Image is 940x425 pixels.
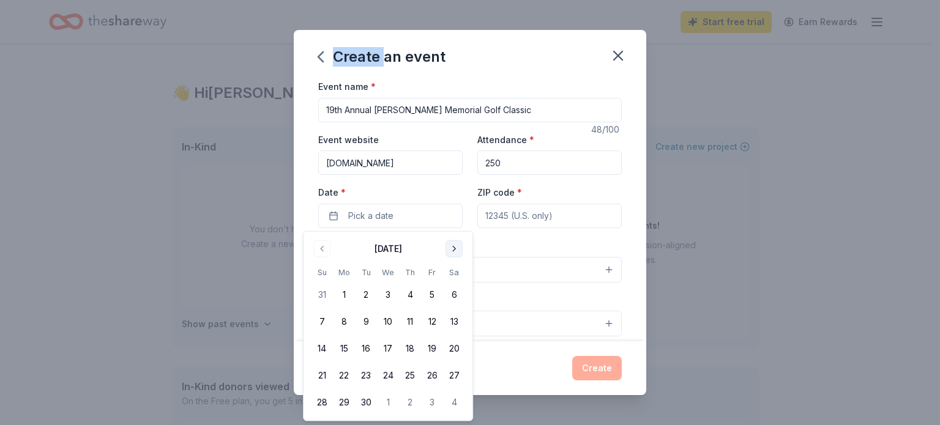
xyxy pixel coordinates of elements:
[377,266,399,279] th: Wednesday
[355,266,377,279] th: Tuesday
[443,364,465,386] button: 27
[377,338,399,360] button: 17
[355,284,377,306] button: 2
[333,391,355,413] button: 29
[443,311,465,333] button: 13
[318,98,622,122] input: Spring Fundraiser
[313,240,330,257] button: Go to previous month
[421,391,443,413] button: 3
[311,284,333,306] button: 31
[333,311,355,333] button: 8
[399,364,421,386] button: 25
[399,266,421,279] th: Thursday
[318,47,446,67] div: Create an event
[333,266,355,279] th: Monday
[348,209,394,223] span: Pick a date
[377,364,399,386] button: 24
[355,391,377,413] button: 30
[333,284,355,306] button: 1
[399,311,421,333] button: 11
[399,284,421,306] button: 4
[377,391,399,413] button: 1
[355,311,377,333] button: 9
[446,240,463,257] button: Go to next month
[477,134,534,146] label: Attendance
[421,364,443,386] button: 26
[333,364,355,386] button: 22
[377,311,399,333] button: 10
[399,338,421,360] button: 18
[477,150,622,175] input: 20
[443,391,465,413] button: 4
[443,266,465,279] th: Saturday
[355,338,377,360] button: 16
[377,284,399,306] button: 3
[311,391,333,413] button: 28
[318,187,463,199] label: Date
[318,150,463,175] input: https://www...
[355,364,377,386] button: 23
[443,338,465,360] button: 20
[591,122,622,137] div: 48 /100
[318,134,379,146] label: Event website
[311,364,333,386] button: 21
[477,204,622,228] input: 12345 (U.S. only)
[421,338,443,360] button: 19
[311,311,333,333] button: 7
[333,338,355,360] button: 15
[311,338,333,360] button: 14
[477,187,522,199] label: ZIP code
[421,266,443,279] th: Friday
[421,311,443,333] button: 12
[399,391,421,413] button: 2
[443,284,465,306] button: 6
[375,242,402,256] div: [DATE]
[421,284,443,306] button: 5
[318,204,463,228] button: Pick a date
[318,81,376,93] label: Event name
[311,266,333,279] th: Sunday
